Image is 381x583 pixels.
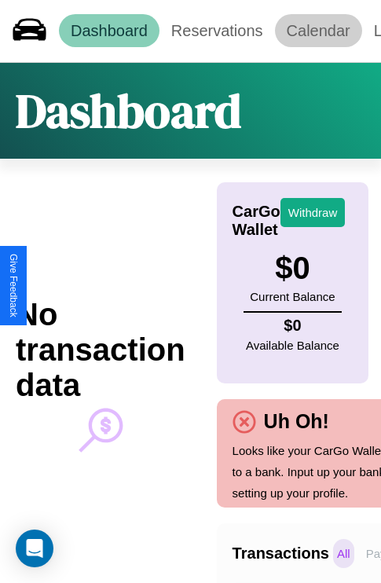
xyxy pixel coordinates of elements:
[256,410,337,433] h4: Uh Oh!
[250,286,335,307] p: Current Balance
[333,539,354,568] p: All
[250,251,335,286] h3: $ 0
[246,335,339,356] p: Available Balance
[233,203,280,239] h4: CarGo Wallet
[16,79,241,143] h1: Dashboard
[59,14,159,47] a: Dashboard
[16,297,185,403] h2: No transaction data
[159,14,275,47] a: Reservations
[16,530,53,567] div: Open Intercom Messenger
[246,317,339,335] h4: $ 0
[280,198,346,227] button: Withdraw
[8,254,19,317] div: Give Feedback
[275,14,362,47] a: Calendar
[233,544,329,563] h4: Transactions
